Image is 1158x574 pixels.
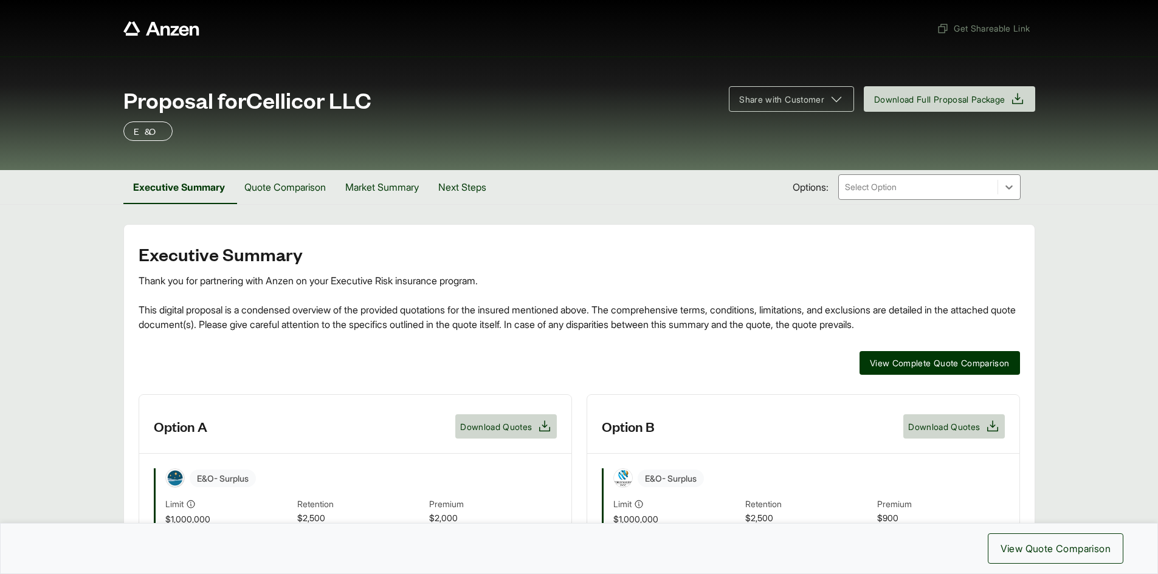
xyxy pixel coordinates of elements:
span: Proposal for Cellicor LLC [123,87,371,112]
button: Quote Comparison [235,170,336,204]
p: E&O [134,124,162,138]
span: Retention [745,497,872,511]
button: Download Quotes [455,414,556,439]
span: Download Full Proposal Package [874,93,1005,106]
button: Download Full Proposal Package [864,86,1035,112]
button: Download Quotes [903,414,1004,439]
img: Tokio Marine [614,469,632,487]
a: Anzen website [123,21,199,36]
span: $900 [877,511,1004,525]
span: Get Shareable Link [937,22,1030,35]
span: Limit [613,497,632,510]
span: Options: [793,180,829,194]
button: Market Summary [336,170,429,204]
h3: Option B [602,417,655,436]
button: Executive Summary [123,170,235,204]
span: E&O - Surplus [190,470,256,487]
button: Next Steps [429,170,496,204]
span: E&O - Surplus [638,470,704,487]
img: Vela Insurance [166,469,184,487]
h2: Executive Summary [139,244,1020,264]
span: $1,000,000 [613,513,740,525]
span: Premium [877,497,1004,511]
h3: Option A [154,417,207,436]
span: $2,000 [429,511,556,525]
div: Thank you for partnering with Anzen on your Executive Risk insurance program. This digital propos... [139,273,1020,332]
button: View Quote Comparison [988,533,1123,564]
span: Premium [429,497,556,511]
span: $2,500 [745,511,872,525]
span: $2,500 [297,511,424,525]
span: $1,000,000 [165,513,292,525]
button: Share with Customer [729,86,854,112]
span: View Quote Comparison [1001,541,1111,556]
span: View Complete Quote Comparison [870,357,1010,369]
span: Share with Customer [739,93,824,106]
span: Retention [297,497,424,511]
button: Get Shareable Link [932,17,1035,39]
span: Download Quotes [908,420,980,433]
span: Download Quotes [460,420,532,433]
button: View Complete Quote Comparison [860,351,1020,375]
span: Limit [165,497,184,510]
